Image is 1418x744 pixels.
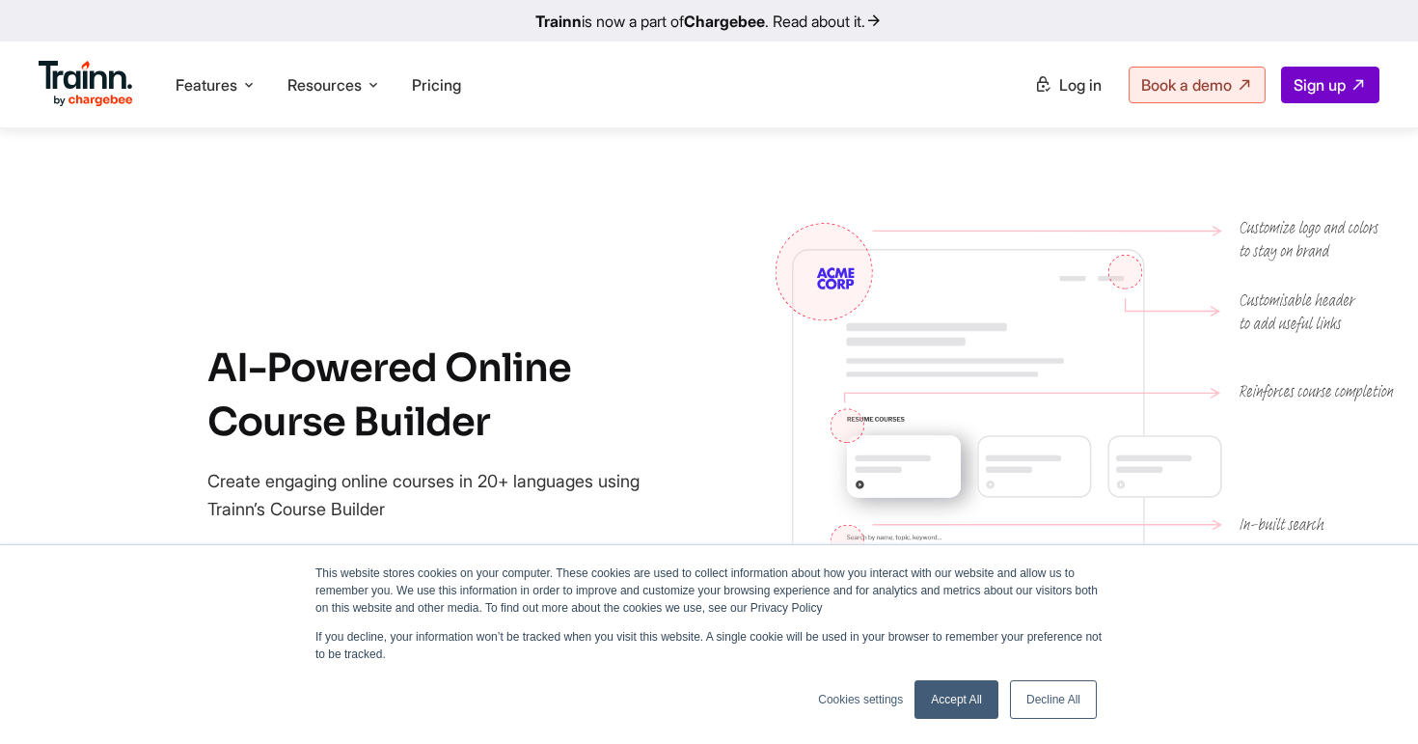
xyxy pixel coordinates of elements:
[207,342,670,450] h1: AI-Powered Online Course Builder
[1281,67,1379,103] a: Sign up
[412,75,461,95] a: Pricing
[1141,75,1232,95] span: Book a demo
[315,628,1103,663] p: If you decline, your information won’t be tracked when you visit this website. A single cookie wi...
[176,74,237,96] span: Features
[315,565,1103,617] p: This website stores cookies on your computer. These cookies are used to collect information about...
[1322,651,1418,744] iframe: Chat Widget
[1294,75,1346,95] span: Sign up
[1023,68,1113,102] a: Log in
[1059,75,1102,95] span: Log in
[1010,680,1097,719] a: Decline All
[287,74,362,96] span: Resources
[39,61,133,107] img: Trainn Logo
[535,12,582,31] b: Trainn
[1129,67,1266,103] a: Book a demo
[684,12,765,31] b: Chargebee
[818,691,903,708] a: Cookies settings
[207,467,670,523] p: Create engaging online courses in 20+ languages using Trainn’s Course Builder
[914,680,998,719] a: Accept All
